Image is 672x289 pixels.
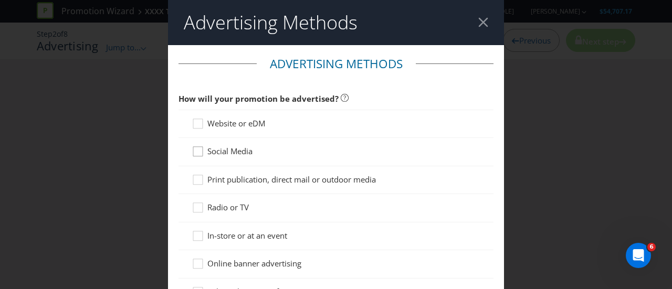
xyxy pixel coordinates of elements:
[647,243,656,251] span: 6
[257,56,416,72] legend: Advertising Methods
[178,93,339,104] span: How will your promotion be advertised?
[207,258,301,269] span: Online banner advertising
[207,202,249,212] span: Radio or TV
[207,146,253,156] span: Social Media
[207,174,376,185] span: Print publication, direct mail or outdoor media
[626,243,651,268] iframe: Intercom live chat
[184,12,358,33] h2: Advertising Methods
[207,230,287,241] span: In-store or at an event
[207,118,265,129] span: Website or eDM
